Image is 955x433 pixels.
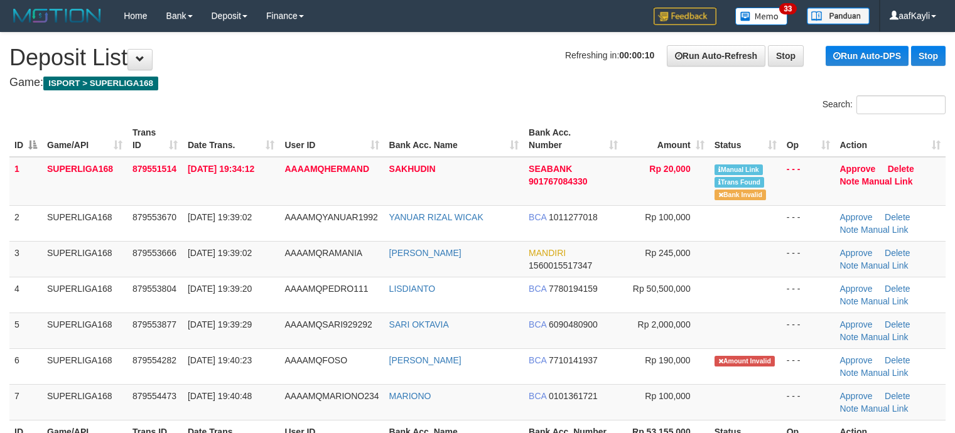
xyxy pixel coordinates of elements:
a: Approve [840,319,873,329]
span: BCA [529,212,546,222]
th: Date Trans.: activate to sort column ascending [183,121,280,157]
span: [DATE] 19:34:12 [188,164,254,174]
td: - - - [782,205,835,241]
span: AAAAMQYANUAR1992 [284,212,377,222]
th: Op: activate to sort column ascending [782,121,835,157]
span: Copy 0101361721 to clipboard [549,391,598,401]
a: Manual Link [861,332,909,342]
span: MANDIRI [529,248,566,258]
a: Stop [768,45,804,67]
td: 7 [9,384,42,420]
a: Manual Link [861,368,909,378]
a: Manual Link [861,404,909,414]
span: Rp 50,500,000 [633,284,691,294]
a: LISDIANTO [389,284,436,294]
span: 879551514 [132,164,176,174]
span: ISPORT > SUPERLIGA168 [43,77,158,90]
a: Note [840,296,859,306]
span: Copy 7710141937 to clipboard [549,355,598,365]
a: Approve [840,248,873,258]
a: Manual Link [861,225,909,235]
h4: Game: [9,77,946,89]
td: SUPERLIGA168 [42,157,127,206]
th: Action: activate to sort column ascending [835,121,946,157]
span: 879554282 [132,355,176,365]
span: AAAAMQFOSO [284,355,347,365]
img: panduan.png [807,8,870,24]
td: 4 [9,277,42,313]
span: [DATE] 19:39:02 [188,248,252,258]
span: 879554473 [132,391,176,401]
img: MOTION_logo.png [9,6,105,25]
span: [DATE] 19:39:29 [188,319,252,329]
span: 33 [779,3,796,14]
a: Approve [840,355,873,365]
a: Delete [888,164,914,174]
span: Similar transaction found [715,177,765,188]
th: Amount: activate to sort column ascending [623,121,710,157]
span: Manually Linked [715,164,763,175]
th: Status: activate to sort column ascending [710,121,782,157]
span: Rp 100,000 [645,212,690,222]
a: YANUAR RIZAL WICAK [389,212,483,222]
a: Delete [885,212,910,222]
span: Rp 245,000 [645,248,690,258]
td: - - - [782,241,835,277]
span: Copy 1011277018 to clipboard [549,212,598,222]
span: BCA [529,355,546,365]
span: Rp 190,000 [645,355,690,365]
th: User ID: activate to sort column ascending [279,121,384,157]
span: BCA [529,319,546,329]
td: SUPERLIGA168 [42,205,127,241]
strong: 00:00:10 [619,50,654,60]
a: SAKHUDIN [389,164,436,174]
span: [DATE] 19:40:48 [188,391,252,401]
a: Approve [840,284,873,294]
span: BCA [529,284,546,294]
a: Delete [885,355,910,365]
td: - - - [782,348,835,384]
span: Copy 7780194159 to clipboard [549,284,598,294]
span: Rp 2,000,000 [638,319,691,329]
a: SARI OKTAVIA [389,319,449,329]
input: Search: [856,95,946,114]
span: AAAAMQPEDRO111 [284,284,368,294]
span: AAAAMQMARIONO234 [284,391,379,401]
a: Manual Link [861,296,909,306]
a: Note [840,225,859,235]
td: - - - [782,384,835,420]
span: [DATE] 19:40:23 [188,355,252,365]
a: Note [840,332,859,342]
a: Approve [840,212,873,222]
td: SUPERLIGA168 [42,348,127,384]
span: AAAAMQRAMANIA [284,248,362,258]
a: [PERSON_NAME] [389,248,461,258]
a: Note [840,260,859,270]
th: Game/API: activate to sort column ascending [42,121,127,157]
span: SEABANK [529,164,572,174]
a: Delete [885,284,910,294]
td: SUPERLIGA168 [42,241,127,277]
td: 1 [9,157,42,206]
span: Rp 100,000 [645,391,690,401]
a: Manual Link [861,260,909,270]
label: Search: [823,95,946,114]
td: SUPERLIGA168 [42,277,127,313]
th: Bank Acc. Name: activate to sort column ascending [384,121,524,157]
a: Stop [911,46,946,66]
span: 879553804 [132,284,176,294]
span: 879553666 [132,248,176,258]
td: SUPERLIGA168 [42,384,127,420]
span: [DATE] 19:39:20 [188,284,252,294]
a: Approve [840,164,876,174]
span: Copy 1560015517347 to clipboard [529,260,592,270]
a: Note [840,176,860,186]
span: BCA [529,391,546,401]
td: - - - [782,157,835,206]
span: Copy 901767084330 to clipboard [529,176,587,186]
span: 879553877 [132,319,176,329]
span: 879553670 [132,212,176,222]
td: 5 [9,313,42,348]
span: Bank is not match [715,190,766,200]
a: Delete [885,319,910,329]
